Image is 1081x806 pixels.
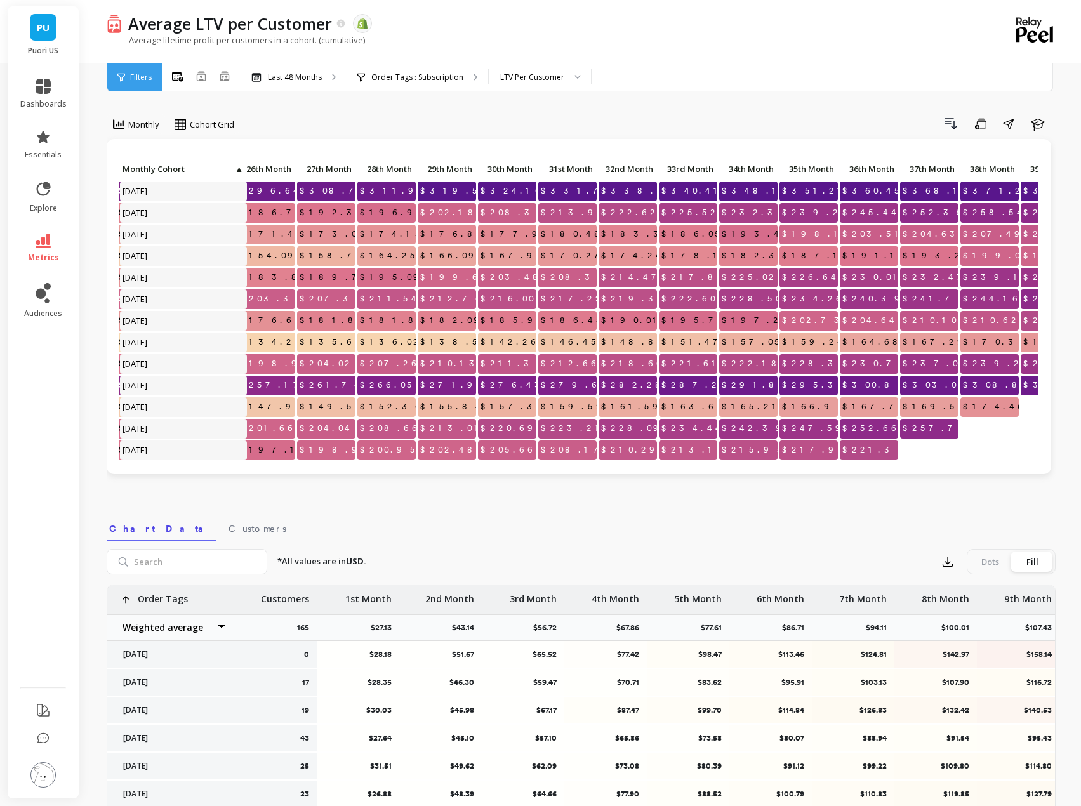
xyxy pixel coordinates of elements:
[960,289,1025,308] span: $244.16
[268,72,322,83] p: Last 48 Months
[779,333,849,352] span: $159.24
[418,376,498,395] span: $271.98
[719,354,788,373] span: $222.18
[598,160,658,180] div: Toggle SortBy
[779,160,838,178] p: 35th Month
[866,623,894,633] p: $94.11
[719,440,789,459] span: $215.95
[237,225,308,244] span: $171.45
[1004,585,1052,605] p: 9th Month
[738,649,804,659] p: $113.46
[418,246,486,265] span: $166.09
[659,311,739,330] span: $195.78
[538,246,611,265] span: $170.27
[779,246,854,265] span: $187.15
[659,333,730,352] span: $151.47
[538,160,597,178] p: 31st Month
[659,246,733,265] span: $178.10
[900,376,970,395] span: $303.05
[960,311,1023,330] span: $210.62
[659,397,734,416] span: $163.67
[261,585,309,605] p: Customers
[418,440,484,459] span: $202.48
[237,376,310,395] span: $257.17
[779,160,839,180] div: Toggle SortBy
[237,203,312,222] span: $186.76
[840,268,906,287] span: $230.01
[960,397,1030,416] span: $174.46
[674,585,722,605] p: 5th Month
[357,311,439,330] span: $181.89
[592,585,639,605] p: 4th Month
[120,289,151,308] span: [DATE]
[659,225,727,244] span: $186.05
[237,333,305,352] span: $134.20
[659,354,725,373] span: $221.61
[120,203,151,222] span: [DATE]
[120,246,151,265] span: [DATE]
[960,354,1039,373] span: $239.28
[297,376,366,395] span: $261.74
[237,419,300,438] span: $201.66
[960,225,1031,244] span: $207.49
[1025,623,1059,633] p: $107.43
[236,160,296,180] div: Toggle SortBy
[418,397,487,416] span: $155.84
[601,164,653,174] span: 32nd Month
[701,623,729,633] p: $77.61
[538,182,623,201] span: $331.78
[757,585,804,605] p: 6th Month
[900,182,974,201] span: $368.14
[599,440,667,459] span: $210.29
[120,182,151,201] span: [DATE]
[840,333,910,352] span: $164.68
[234,164,243,174] span: ▲
[237,440,312,459] span: $197.14
[357,419,424,438] span: $208.66
[538,354,603,373] span: $212.66
[478,289,539,308] span: $216.00
[417,160,477,180] div: Toggle SortBy
[478,419,545,438] span: $220.69
[107,512,1056,541] nav: Tabs
[237,311,312,330] span: $176.67
[297,289,373,308] span: $207.39
[719,419,793,438] span: $242.39
[659,160,717,178] p: 33rd Month
[20,99,67,109] span: dashboards
[960,203,1029,222] span: $258.54
[371,72,463,83] p: Order Tags : Subscription
[478,440,540,459] span: $205.66
[900,397,970,416] span: $169.52
[960,376,1042,395] span: $308.89
[960,333,1033,352] span: $170.34
[659,268,734,287] span: $217.81
[418,182,498,201] span: $319.58
[960,182,1035,201] span: $371.25
[500,71,564,83] div: LTV Per Customer
[120,225,151,244] span: [DATE]
[779,397,854,416] span: $166.97
[237,182,305,201] span: $296.64
[360,164,412,174] span: 28th Month
[599,268,668,287] span: $214.47
[325,649,392,659] p: $28.18
[782,623,812,633] p: $86.71
[297,160,355,178] p: 27th Month
[900,225,967,244] span: $204.63
[599,182,682,201] span: $338.29
[20,46,67,56] p: Puori US
[478,246,552,265] span: $167.95
[779,419,852,438] span: $247.59
[123,164,234,174] span: Monthly Cohort
[900,333,974,352] span: $167.29
[477,160,538,180] div: Toggle SortBy
[655,677,722,687] p: $83.62
[229,522,286,535] span: Customers
[538,289,607,308] span: $217.22
[478,203,550,222] span: $208.35
[107,34,365,46] p: Average lifetime profit per customers in a cohort. (cumulative)
[237,246,305,265] span: $154.09
[418,333,491,352] span: $138.50
[478,311,553,330] span: $185.92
